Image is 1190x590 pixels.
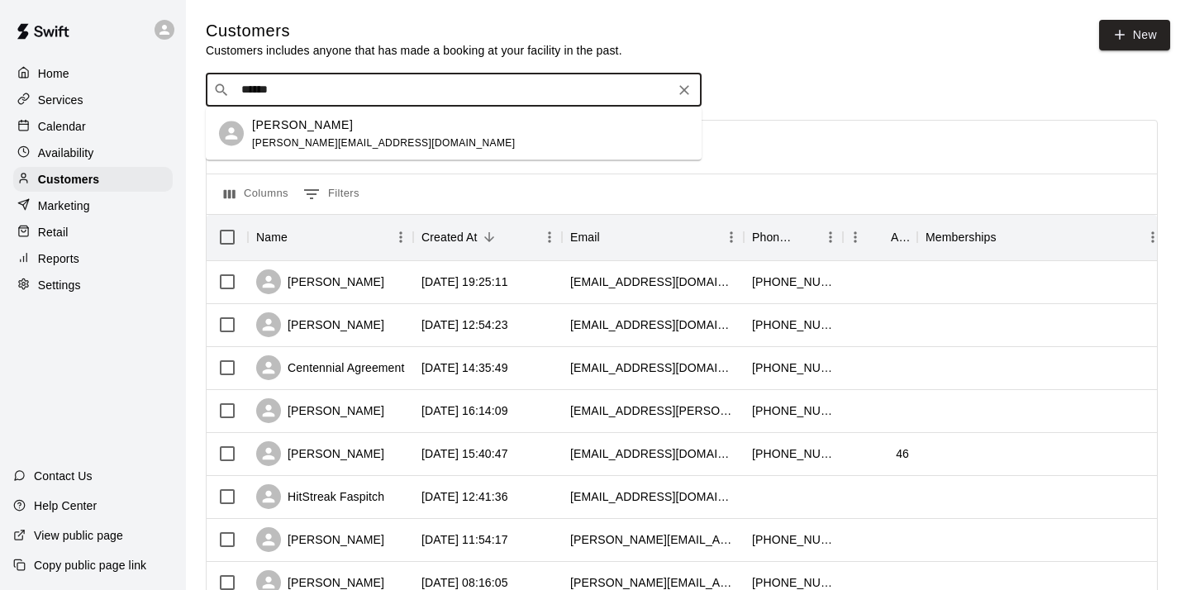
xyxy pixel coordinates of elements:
div: +17192480979 [752,531,835,548]
p: Customers includes anyone that has made a booking at your facility in the past. [206,42,622,59]
button: Menu [388,225,413,250]
div: Name [248,214,413,260]
button: Sort [868,226,891,249]
button: Sort [288,226,311,249]
div: Email [562,214,744,260]
p: Retail [38,224,69,240]
div: +17203530826 [752,359,835,376]
p: Availability [38,145,94,161]
button: Menu [1140,225,1165,250]
div: 2025-10-06 16:14:09 [421,402,508,419]
p: Copy public page link [34,557,146,573]
p: Settings [38,277,81,293]
h5: Customers [206,20,622,42]
p: Home [38,65,69,82]
button: Sort [997,226,1020,249]
p: [PERSON_NAME] [252,116,353,133]
p: Calendar [38,118,86,135]
div: 46 [896,445,909,462]
a: Marketing [13,193,173,218]
button: Menu [537,225,562,250]
div: +17202981242 [752,316,835,333]
button: Menu [719,225,744,250]
button: Menu [818,225,843,250]
div: 2025-10-12 19:25:11 [421,274,508,290]
button: Show filters [299,181,364,207]
div: Age [843,214,917,260]
div: Search customers by name or email [206,74,702,107]
a: Settings [13,273,173,297]
div: wendylynnayers@gmail.com [570,274,735,290]
div: Created At [413,214,562,260]
a: Customers [13,167,173,192]
div: +13038154257 [752,445,835,462]
div: 2025-10-06 11:54:17 [421,531,508,548]
p: Marketing [38,197,90,214]
a: Availability [13,140,173,165]
div: [PERSON_NAME] [256,398,384,423]
div: 2025-10-11 12:54:23 [421,316,508,333]
div: Memberships [917,214,1165,260]
a: New [1099,20,1170,50]
p: Contact Us [34,468,93,484]
div: HitStreak Faspitch [256,484,384,509]
div: [PERSON_NAME] [256,269,384,294]
div: Name [256,214,288,260]
div: Phone Number [744,214,843,260]
a: Calendar [13,114,173,139]
p: Help Center [34,497,97,514]
button: Sort [478,226,501,249]
div: Phone Number [752,214,795,260]
button: Menu [843,225,868,250]
p: Customers [38,171,99,188]
div: [PERSON_NAME] [256,312,384,337]
div: nicolehartman.nh@gmail.com [570,531,735,548]
a: Home [13,61,173,86]
button: Select columns [220,181,293,207]
div: hitstreaksoftball@gmail.com [570,488,735,505]
button: Clear [673,79,696,102]
div: [PERSON_NAME] [256,527,384,552]
div: xcountry33@hotmail.com [570,445,735,462]
a: Services [13,88,173,112]
div: 2025-10-10 14:35:49 [421,359,508,376]
div: Centennial Agreement [256,355,405,380]
div: Age [891,214,909,260]
div: Memberships [926,214,997,260]
p: Services [38,92,83,108]
div: [PERSON_NAME] [256,441,384,466]
div: Email [570,214,600,260]
div: Created At [421,214,478,260]
div: +13038189588 [752,274,835,290]
span: [PERSON_NAME][EMAIL_ADDRESS][DOMAIN_NAME] [252,136,515,148]
div: Barry Miller [219,121,244,146]
a: Reports [13,246,173,271]
a: Retail [13,220,173,245]
p: View public page [34,527,123,544]
div: ashleigh.arriola@gmail.com [570,402,735,419]
p: Reports [38,250,79,267]
button: Sort [600,226,623,249]
div: cbaerns7@gmail.com [570,359,735,376]
div: 2025-10-06 15:40:47 [421,445,508,462]
div: meganashleeconley@gmail.com [570,316,735,333]
button: Sort [795,226,818,249]
div: +13035177430 [752,402,835,419]
div: 2025-10-06 12:41:36 [421,488,508,505]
